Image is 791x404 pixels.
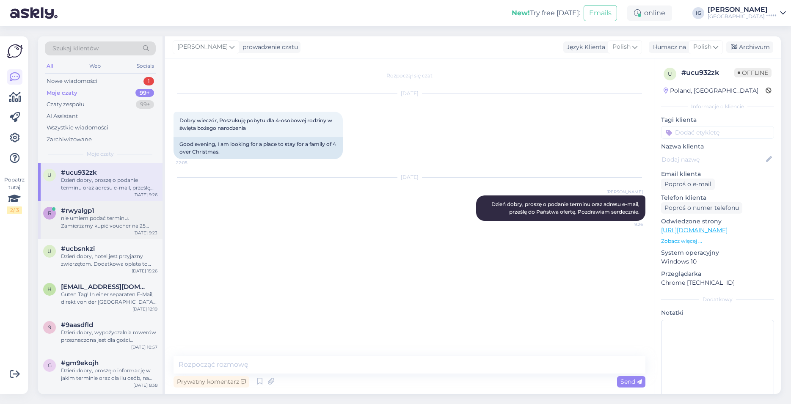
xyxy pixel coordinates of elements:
span: Dobry wieczór, Poszukuję pobytu dla 4-osobowej rodziny w święta bożego narodzenia [179,117,333,131]
p: Zobacz więcej ... [661,237,774,245]
div: [DATE] [174,90,645,97]
span: h [47,286,52,292]
div: Nowe wiadomości [47,77,97,85]
div: [DATE] 8:38 [133,382,157,388]
span: #rwyalgp1 [61,207,94,214]
div: Moje czaty [47,89,77,97]
div: [PERSON_NAME] [708,6,777,13]
input: Dodaj nazwę [661,155,764,164]
p: System operacyjny [661,248,774,257]
span: #ucu932zk [61,169,97,176]
div: [DATE] 15:26 [132,268,157,274]
span: Offline [734,68,772,77]
p: Nazwa klienta [661,142,774,151]
span: #ucbsnkzi [61,245,95,253]
span: 22:05 [176,159,208,166]
span: Polish [612,42,631,52]
div: Informacje o kliencie [661,103,774,110]
a: [URL][DOMAIN_NAME] [661,226,728,234]
p: Przeglądarka [661,269,774,278]
div: 99+ [135,89,154,97]
span: Dzień dobry, proszę o podanie terminu oraz adresu e-mail, prześlę do Państwa ofertę. Pozdrawiam s... [491,201,641,215]
button: Emails [584,5,617,21]
div: Rozpoczął się czat [174,72,645,80]
p: Windows 10 [661,257,774,266]
div: Prywatny komentarz [174,376,249,388]
div: Popatrz tutaj [7,176,22,214]
p: Chrome [TECHNICAL_ID] [661,278,774,287]
div: All [45,60,55,71]
span: Moje czaty [87,150,114,158]
div: Poproś o e-mail [661,179,715,190]
div: Dodatkowy [661,296,774,303]
div: [DATE] [174,173,645,181]
span: Send [620,378,642,385]
span: 9:26 [611,221,643,228]
div: Tłumacz na [649,43,686,52]
div: online [627,5,672,21]
span: 9 [48,324,51,330]
div: 1 [143,77,154,85]
div: Web [88,60,102,71]
p: Telefon klienta [661,193,774,202]
div: 2 / 3 [7,206,22,214]
div: Język Klienta [563,43,605,52]
span: Polish [693,42,711,52]
div: # ucu932zk [681,68,734,78]
img: Askly Logo [7,43,23,59]
div: nie umiem podać terminu. Zamierzamy kupić voucher na 25 rocznicę ślubu [61,214,157,230]
span: #9aasdfld [61,321,93,329]
p: Tagi klienta [661,115,774,124]
span: #gm9ekojh [61,359,99,367]
div: [DATE] 12:19 [132,306,157,312]
div: Wszystkie wiadomości [47,124,108,132]
div: Socials [135,60,156,71]
div: 99+ [136,100,154,109]
span: u [668,71,672,77]
span: [PERSON_NAME] [177,42,228,52]
div: Poproś o numer telefonu [661,202,742,214]
span: u [47,172,52,178]
p: Notatki [661,308,774,317]
p: Odwiedzone strony [661,217,774,226]
div: Czaty zespołu [47,100,85,109]
div: Dzień dobry, proszę o informację w jakim terminie oraz dla ilu osób, na wskazany adres e-mail prz... [61,367,157,382]
span: r [48,210,52,216]
div: AI Assistant [47,112,78,121]
span: [PERSON_NAME] [606,189,643,195]
div: Guten Tag! In einer separaten E-Mail, direkt von der [GEOGRAPHIC_DATA] Website*****, habe ich Ihn... [61,291,157,306]
div: Dzień dobry, proszę o podanie terminu oraz adresu e-mail, prześlę do Państwa ofertę. Pozdrawiam s... [61,176,157,192]
div: Good evening, I am looking for a place to stay for a family of 4 over Christmas. [174,137,343,159]
div: [DATE] 10:57 [131,344,157,350]
span: u [47,248,52,254]
div: Poland, [GEOGRAPHIC_DATA] [664,86,758,95]
div: Zarchiwizowane [47,135,92,144]
div: Try free [DATE]: [512,8,580,18]
input: Dodać etykietę [661,126,774,139]
p: Email klienta [661,170,774,179]
span: hundesalonsonjasommer@gmail.com [61,283,149,291]
div: Archiwum [726,41,773,53]
span: Szukaj klientów [52,44,99,53]
div: IG [692,7,704,19]
div: [DATE] 9:26 [133,192,157,198]
div: [DATE] 9:23 [133,230,157,236]
div: prowadzenie czatu [239,43,298,52]
b: New! [512,9,530,17]
div: Dzień dobry, hotel jest przyjazny zwierzętom. Dodatkowa oplata to 100pln za dobę. Pozdrawiam serd... [61,253,157,268]
a: [PERSON_NAME][GEOGRAPHIC_DATA] ***** [708,6,786,20]
div: Dzień dobry, wypożyczalnia rowerów przeznaczona jest dla gości hotelowych. Nie ma możliwości wypo... [61,329,157,344]
span: g [48,362,52,368]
